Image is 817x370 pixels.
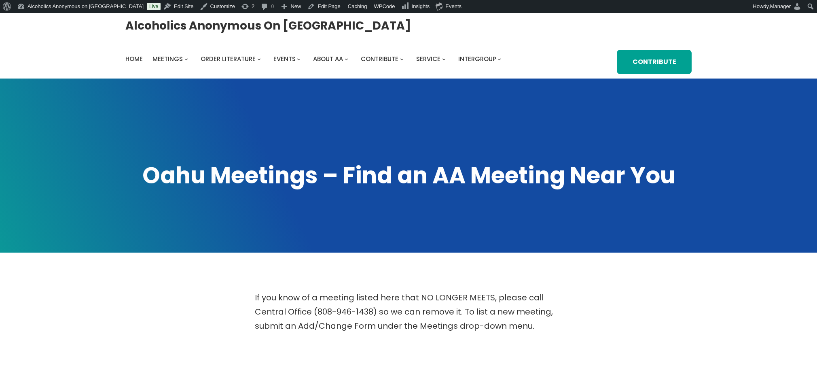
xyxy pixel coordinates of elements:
a: Meetings [152,53,183,65]
a: About AA [313,53,343,65]
button: Intergroup submenu [497,57,501,61]
a: Home [125,53,143,65]
a: Service [416,53,440,65]
span: Contribute [361,55,398,63]
span: Order Literature [201,55,256,63]
a: Alcoholics Anonymous on [GEOGRAPHIC_DATA] [125,16,411,36]
span: Manager [770,3,791,9]
span: Service [416,55,440,63]
span: Events [273,55,296,63]
nav: Intergroup [125,53,504,65]
button: Meetings submenu [184,57,188,61]
button: Contribute submenu [400,57,404,61]
span: About AA [313,55,343,63]
a: Contribute [617,50,692,74]
p: If you know of a meeting listed here that NO LONGER MEETS, please call Central Office (808-946-14... [255,291,562,333]
span: Intergroup [458,55,496,63]
h1: Oahu Meetings – Find an AA Meeting Near You [125,160,692,191]
button: About AA submenu [345,57,348,61]
span: Home [125,55,143,63]
button: Events submenu [297,57,301,61]
button: Service submenu [442,57,446,61]
a: Events [273,53,296,65]
button: Order Literature submenu [257,57,261,61]
a: Live [147,3,161,10]
a: Contribute [361,53,398,65]
a: Intergroup [458,53,496,65]
span: Meetings [152,55,183,63]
